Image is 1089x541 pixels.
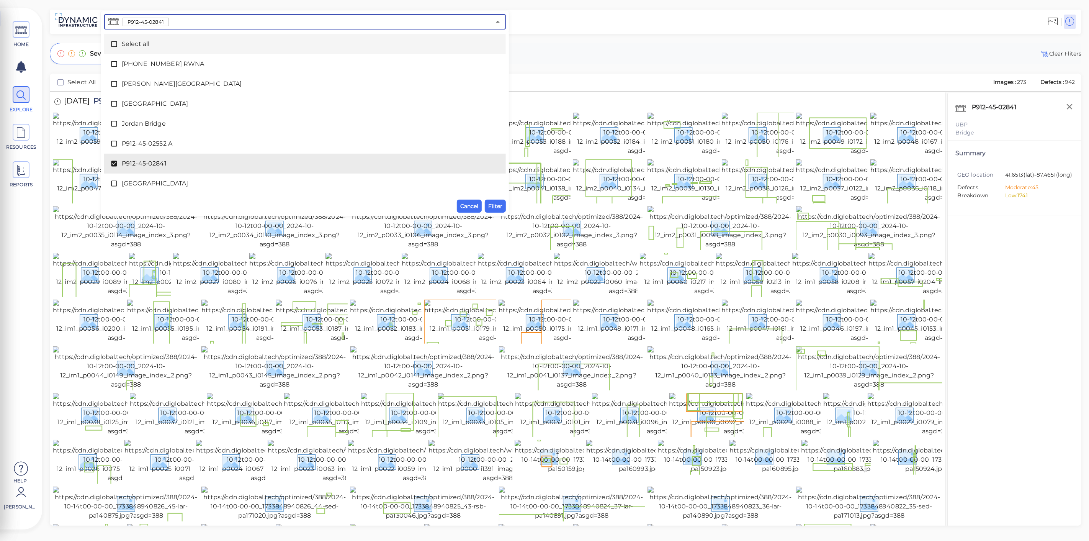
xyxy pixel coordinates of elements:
img: https://cdn.diglobal.tech/width210/388/2024-10-12t00-00-00_2024-10-12_im2_p0047_i0162_image_index... [53,159,192,202]
img: https://cdn.diglobal.tech/width210/388/2024-10-12t00-00-00_2024-10-12_im1_p0022_i0059_image_index... [348,440,487,483]
img: https://cdn.diglobal.tech/optimized/388/2024-10-12t00-00-00_2024-10-12_im1_p0044_i0149_image_inde... [53,346,199,389]
img: https://cdn.diglobal.tech/width210/388/2024-10-12t00-00-00_2024-10-12_im1_p0024_i0067_image_index... [196,440,335,483]
img: https://cdn.diglobal.tech/width210/388/2024-10-12t00-00-00_2024-10-12_im1_p0034_i0109_image_index... [361,393,500,436]
img: https://cdn.diglobal.tech/width210/388/2024-10-14t00-00-00_1733848940828_51-sed-pa160993.jpg?asgd... [586,440,726,474]
iframe: Chat [1056,507,1083,535]
img: https://cdn.diglobal.tech/width210/388/2024-10-14t00-00-00_1733848940827_49-rwc-pa160895.jpg?asgd... [729,440,869,474]
img: https://cdn.diglobal.tech/width210/388/2024-10-12t00-00-00_2024-10-12_im1_p0060_i0217_image_index... [640,253,779,296]
img: https://cdn.diglobal.tech/width210/388/2024-10-12t00-00-00_2024-10-12_im2_p0023_i0064_image_index... [478,253,617,296]
button: Filter [485,200,506,213]
img: https://cdn.diglobal.tech/width210/388/2024-10-12t00-00-00_2024-10-12_im1_p0025_i0071_image_index... [124,440,264,483]
img: https://cdn.diglobal.tech/optimized/388/2024-10-12t00-00-00_2024-10-12_im1_p0039_i0129_image_inde... [796,346,942,389]
img: https://cdn.diglobal.tech/optimized/388/2024-10-12t00-00-00_2024-10-12_im2_p0032_i0102_image_inde... [499,206,645,249]
div: Summary [955,149,1074,158]
img: https://cdn.diglobal.tech/width210/388/2024-10-12t00-00-00_2024-10-12_im2_p0029_i0089_image_index... [53,253,192,296]
img: https://cdn.diglobal.tech/width210/388/2024-10-12t00-00-00_2024-10-12_im1_p0038_i0125_image_index... [53,393,192,436]
button: Cancel [457,200,482,213]
img: https://cdn.diglobal.tech/width210/388/2024-10-12t00-00-00_2024-10-12_im1_p0046_i0157_image_index... [796,300,935,343]
img: https://cdn.diglobal.tech/width210/388/2024-10-12t00-00-00_2024-10-12_im2_p0051_i0180_image_index... [648,113,787,156]
img: https://cdn.diglobal.tech/optimized/388/2024-10-14t00-00-00_1733848940822_35-sed-pa171013.jpg?asg... [796,487,942,520]
span: Images : [993,79,1017,85]
img: https://cdn.diglobal.tech/width210/388/2024-10-12t00-00-00_2024-10-12_im1_p0050_i0175_image_index... [499,300,638,343]
img: https://cdn.diglobal.tech/width210/388/2024-10-12t00-00-00_2024-10-12_im1_p0053_i0187_image_index... [276,300,415,343]
div: P912-45-02841 [970,101,1027,117]
span: [PERSON_NAME] [4,503,36,510]
img: https://cdn.diglobal.tech/width210/388/2024-10-12t00-00-00_2024-10-12_im2_p0024_i0068_image_index... [402,253,541,296]
div: Bridge [955,129,1074,137]
img: https://cdn.diglobal.tech/width210/388/2024-10-12t00-00-00_2024-10-12_im1_p0057_i0204_image_index... [868,253,1008,296]
img: https://cdn.diglobal.tech/width210/388/2024-10-14t00-00-00_1733848940827_47-rwc-pa160883.jpg?asgd... [801,440,941,474]
span: Help [4,477,36,484]
span: Severity [90,49,115,58]
img: https://cdn.diglobal.tech/width210/388/2024-10-12t00-00-00_2024-10-12_im2_p0039_i0130_image_index... [648,159,787,202]
li: Low: 1741 [1005,192,1068,200]
img: https://cdn.diglobal.tech/width210/388/2024-10-12t00-00-00_2024-10-12_im2_p0038_i0126_image_index... [722,159,861,202]
div: UBP [955,121,1074,129]
span: Jordan Bridge [122,119,488,128]
img: https://cdn.diglobal.tech/width210/388/2024-10-14t00-00-00_1733848940828_50-rwc-pa150923.jpg?asgd... [658,440,797,474]
img: https://cdn.diglobal.tech/width210/388/2024-10-12t00-00-00_2024-10-12_im1_p0055_i0195_image_index... [127,300,267,343]
img: https://cdn.diglobal.tech/optimized/388/2024-10-12t00-00-00_2024-10-12_im1_p0042_i0141_image_inde... [350,346,497,389]
button: Clear Fliters [1040,49,1081,58]
img: https://cdn.diglobal.tech/width210/388/2024-10-12t00-00-00_2024-10-12_im2_p0059_i0214_image_index... [53,113,192,156]
img: https://cdn.diglobal.tech/width210/388/2024-10-12t00-00-00_2024-10-12_im1_p0026_i0075_image_index... [53,440,192,483]
img: https://cdn.diglobal.tech/optimized/388/2024-10-12t00-00-00_2024-10-12_im1_p0040_i0133_image_inde... [648,346,794,389]
span: [GEOGRAPHIC_DATA] [122,179,488,188]
img: https://cdn.diglobal.tech/width210/388/2024-10-12t00-00-00_2024-10-12_im2_p0052_i0184_image_index... [573,113,713,156]
span: P912-45-02841 [122,159,488,168]
img: https://cdn.diglobal.tech/width210/388/2024-10-12t00-00-00_2024-10-12_im2_p0037_i0122_image_index... [796,159,935,202]
span: GEO location [957,171,1005,179]
span: RESOURCES [5,144,38,151]
span: P912-45-02552 A [122,139,488,148]
span: Select All [67,78,96,87]
img: https://cdn.diglobal.tech/optimized/388/2024-10-12t00-00-00_2024-10-12_im2_p0031_i0098_image_inde... [648,206,794,249]
span: Defects : [1040,79,1065,85]
img: https://cdn.diglobal.tech/width210/388/2024-10-12t00-00-00_2024-10-12_im2_p0025_i0072_image_index... [325,253,465,296]
img: https://cdn.diglobal.tech/width210/388/2024-10-12t00-00-00_2024-10-12_im2_p0036_i0118_image_index... [870,159,1010,202]
img: https://cdn.diglobal.tech/optimized/388/2024-10-12t00-00-00_2024-10-12_im2_p0030_i0093_image_inde... [796,206,942,249]
img: https://cdn.diglobal.tech/width210/388/2024-10-12t00-00-00_2024-10-12_im1_p0059_i0213_image_index... [716,253,855,296]
img: https://cdn.diglobal.tech/width210/388/2024-10-12t00-00-00_2024-10-12_im1_p0029_i0088_image_index... [746,393,886,436]
img: https://cdn.diglobal.tech/width210/388/2024-10-12t00-00-00_2024-10-12_im1_p0058_i0208_image_index... [792,253,932,296]
a: REPORTS [4,161,38,188]
img: https://cdn.diglobal.tech/width210/388/2024-10-12t00-00-00_2024-10-12_im1_p0023_i0063_image_index... [268,440,407,483]
span: HOME [5,41,38,48]
a: EXPLORE [4,86,38,113]
span: Select all [122,39,488,49]
span: 942 [1065,79,1075,85]
a: HOME [4,21,38,48]
img: https://cdn.diglobal.tech/width210/388/2024-10-12t00-00-00_2024-10-12_im1_p0051_i0179_image_index... [424,300,564,343]
img: https://cdn.diglobal.tech/width210/388/2024-10-12t00-00-00_2024-10-12_im2_p0041_i0138_image_index... [499,159,638,202]
img: https://cdn.diglobal.tech/width210/388/2024-10-12t00-00-00_2024-10-12_im2_p0040_i0134_image_index... [573,159,712,202]
img: https://cdn.diglobal.tech/optimized/388/2024-10-12t00-00-00_2024-10-12_im2_p0034_i0110_image_inde... [201,206,348,249]
span: 41.6513 (lat) -87.4651 (long) [1005,171,1073,180]
span: [PHONE_NUMBER] RWNA [122,59,488,69]
img: https://cdn.diglobal.tech/optimized/388/2024-10-14t00-00-00_1733848940823_36-lar-pa140890.jpg?asg... [648,487,794,520]
span: [PERSON_NAME][GEOGRAPHIC_DATA] [122,79,488,89]
img: https://cdn.diglobal.tech/width210/388/2024-10-12t00-00-00_2024-10-12_im2_p0027_i0080_image_index... [173,253,312,296]
img: https://cdn.diglobal.tech/optimized/388/2024-10-12t00-00-00_2024-10-12_im2_p0033_i0106_image_inde... [350,206,496,249]
img: https://cdn.diglobal.tech/width210/388/2024-10-12t00-00-00_2024-10-12_im1_p0052_i0183_image_index... [350,300,489,343]
span: Cancel [460,202,478,211]
span: [GEOGRAPHIC_DATA] [122,99,488,108]
img: https://cdn.diglobal.tech/width210/388/2024-10-12t00-00-00_2024-10-12_im1_p0028_i0083_image_index... [823,393,963,436]
img: https://cdn.diglobal.tech/optimized/388/2024-10-12t00-00-00_2024-10-12_im2_p0035_i0114_image_inde... [53,206,199,249]
img: https://cdn.diglobal.tech/width210/388/2024-10-12t00-00-00_2024-10-12_im1_p0030_i0092_image_index... [669,393,809,436]
img: https://cdn.diglobal.tech/width210/388/2024-10-14t00-00-00_1733848940828_52-rsb-pa150159.jpg?asgd... [515,440,654,474]
img: https://cdn.diglobal.tech/width210/388/2024-10-12t00-00-00_2024-10-12_im2_p0049_i0172_image_index... [796,113,935,156]
span: EXPLORE [5,106,38,113]
img: https://cdn.diglobal.tech/optimized/388/2024-10-14t00-00-00_1733848940826_44-sed-pa171020.jpg?asg... [201,487,348,520]
span: Filter [488,202,502,211]
img: https://cdn.diglobal.tech/width210/388/2024-10-12t00-00-00_2024-10-12_im1_p0054_i0191_image_index... [201,300,341,343]
img: https://cdn.diglobal.tech/width210/388/2024-10-14t00-00-00_1733848940826_46-lar-pa150924.jpg?asgd... [873,440,1012,474]
img: https://cdn.diglobal.tech/width210/388/2024-10-12t00-00-00_2024-10-12_im1_p0045_i0153_image_index... [870,300,1010,343]
img: https://cdn.diglobal.tech/width210/388/2024-10-12t00-00-00_2024-10-12_im1_p0000_i1391_image_index... [428,440,568,483]
img: https://cdn.diglobal.tech/width210/388/2024-10-12t00-00-00_2024-10-12_im1_p0047_i0161_image_index... [722,300,861,343]
img: https://cdn.diglobal.tech/width210/388/2024-10-12t00-00-00_2024-10-12_im2_p0050_i0176_image_index... [722,113,861,156]
button: Close [492,16,503,27]
img: https://cdn.diglobal.tech/optimized/388/2024-10-12t00-00-00_2024-10-12_im1_p0043_i0145_image_inde... [201,346,348,389]
span: [DATE] [64,97,90,107]
img: https://cdn.diglobal.tech/width210/388/2024-10-12t00-00-00_2024-10-12_im1_p0049_i0171_image_index... [573,300,713,343]
img: https://cdn.diglobal.tech/width210/388/2024-10-12t00-00-00_2024-10-12_im1_p0033_i0105_image_index... [438,393,577,436]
